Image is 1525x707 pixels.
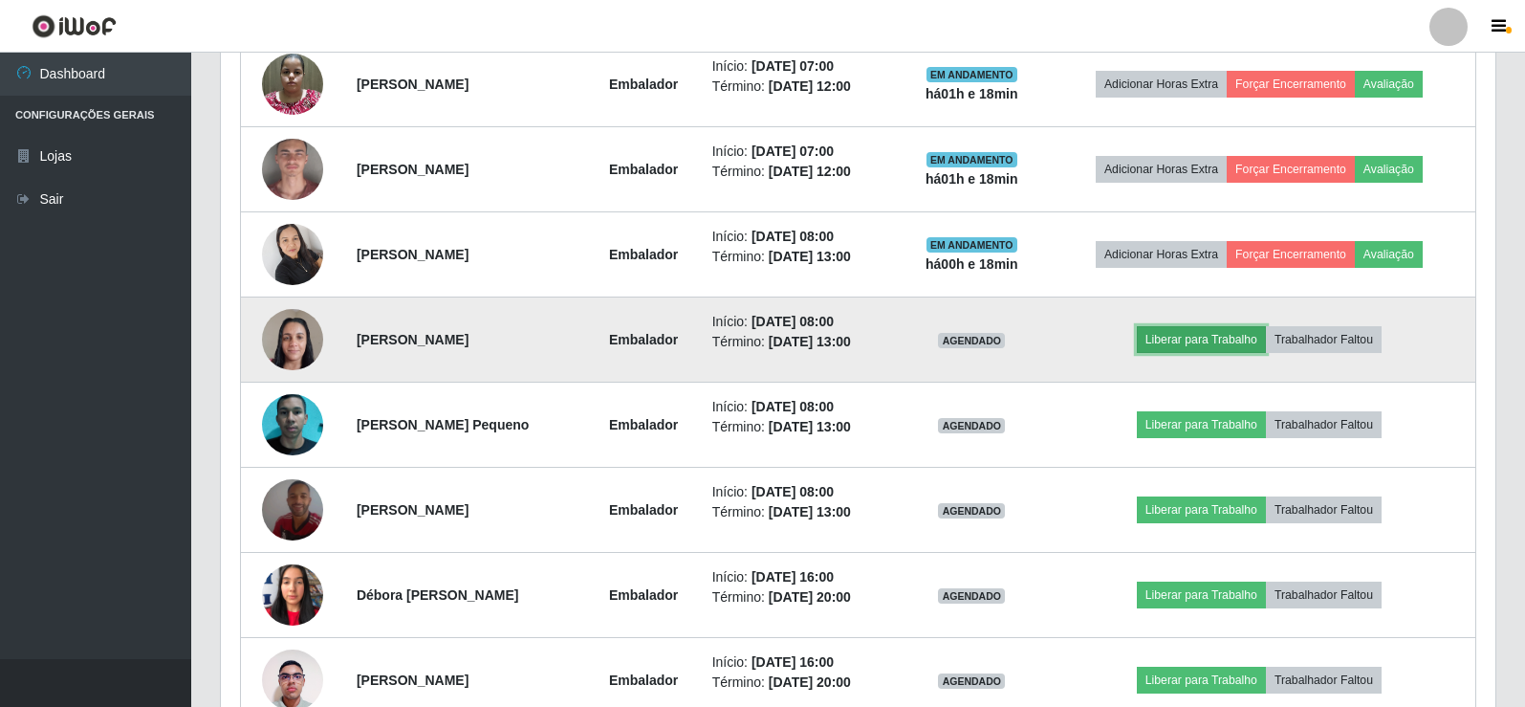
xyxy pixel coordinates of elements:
img: 1753400047633.jpeg [262,455,323,564]
li: Término: [712,587,889,608]
li: Término: [712,332,889,352]
time: [DATE] 13:00 [769,249,851,264]
strong: Embalador [609,673,678,688]
button: Trabalhador Faltou [1266,411,1382,438]
li: Início: [712,142,889,162]
strong: Embalador [609,247,678,262]
strong: [PERSON_NAME] [357,673,468,688]
li: Início: [712,312,889,332]
li: Início: [712,227,889,247]
time: [DATE] 07:00 [752,58,834,74]
strong: há 01 h e 18 min [926,171,1018,187]
time: [DATE] 20:00 [769,589,851,605]
button: Adicionar Horas Extra [1096,156,1227,183]
time: [DATE] 12:00 [769,164,851,179]
span: EM ANDAMENTO [926,237,1017,253]
button: Trabalhador Faltou [1266,582,1382,608]
button: Adicionar Horas Extra [1096,71,1227,98]
button: Forçar Encerramento [1227,71,1355,98]
time: [DATE] 13:00 [769,334,851,349]
span: EM ANDAMENTO [926,67,1017,82]
strong: Embalador [609,77,678,92]
strong: Embalador [609,162,678,177]
button: Forçar Encerramento [1227,156,1355,183]
span: AGENDADO [938,674,1005,689]
button: Liberar para Trabalho [1137,411,1266,438]
img: CoreUI Logo [32,14,117,38]
li: Término: [712,247,889,267]
li: Início: [712,652,889,673]
strong: [PERSON_NAME] [357,162,468,177]
img: 1750082443540.jpeg [262,106,323,232]
strong: há 00 h e 18 min [926,256,1018,272]
button: Liberar para Trabalho [1137,326,1266,353]
li: Início: [712,397,889,417]
li: Início: [712,567,889,587]
span: EM ANDAMENTO [926,152,1017,167]
li: Início: [712,56,889,77]
img: 1732842275091.jpeg [262,554,323,635]
button: Adicionar Horas Extra [1096,241,1227,268]
time: [DATE] 16:00 [752,654,834,670]
img: 1747390196985.jpeg [262,357,323,493]
strong: Embalador [609,502,678,518]
li: Término: [712,417,889,437]
span: AGENDADO [938,418,1005,433]
button: Liberar para Trabalho [1137,667,1266,694]
time: [DATE] 08:00 [752,229,834,244]
button: Trabalhador Faltou [1266,667,1382,694]
button: Liberar para Trabalho [1137,582,1266,608]
img: 1722007663957.jpeg [262,213,323,295]
button: Liberar para Trabalho [1137,497,1266,523]
strong: Embalador [609,417,678,432]
time: [DATE] 20:00 [769,674,851,690]
strong: há 01 h e 18 min [926,86,1018,101]
strong: [PERSON_NAME] [357,247,468,262]
strong: Débora [PERSON_NAME] [357,587,519,603]
img: 1712714567127.jpeg [262,43,323,124]
img: 1738436502768.jpeg [262,298,323,380]
strong: Embalador [609,587,678,603]
time: [DATE] 16:00 [752,569,834,585]
span: AGENDADO [938,503,1005,519]
time: [DATE] 07:00 [752,144,834,159]
strong: [PERSON_NAME] [357,502,468,518]
time: [DATE] 12:00 [769,78,851,94]
button: Trabalhador Faltou [1266,497,1382,523]
button: Forçar Encerramento [1227,241,1355,268]
button: Avaliação [1355,156,1423,183]
li: Início: [712,482,889,502]
time: [DATE] 08:00 [752,484,834,499]
li: Término: [712,162,889,182]
time: [DATE] 13:00 [769,504,851,519]
time: [DATE] 13:00 [769,419,851,434]
button: Avaliação [1355,241,1423,268]
strong: Embalador [609,332,678,347]
span: AGENDADO [938,333,1005,348]
time: [DATE] 08:00 [752,399,834,414]
strong: [PERSON_NAME] [357,77,468,92]
span: AGENDADO [938,588,1005,604]
li: Término: [712,77,889,97]
button: Avaliação [1355,71,1423,98]
li: Término: [712,673,889,693]
time: [DATE] 08:00 [752,314,834,329]
li: Término: [712,502,889,522]
strong: [PERSON_NAME] Pequeno [357,417,529,432]
button: Trabalhador Faltou [1266,326,1382,353]
strong: [PERSON_NAME] [357,332,468,347]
